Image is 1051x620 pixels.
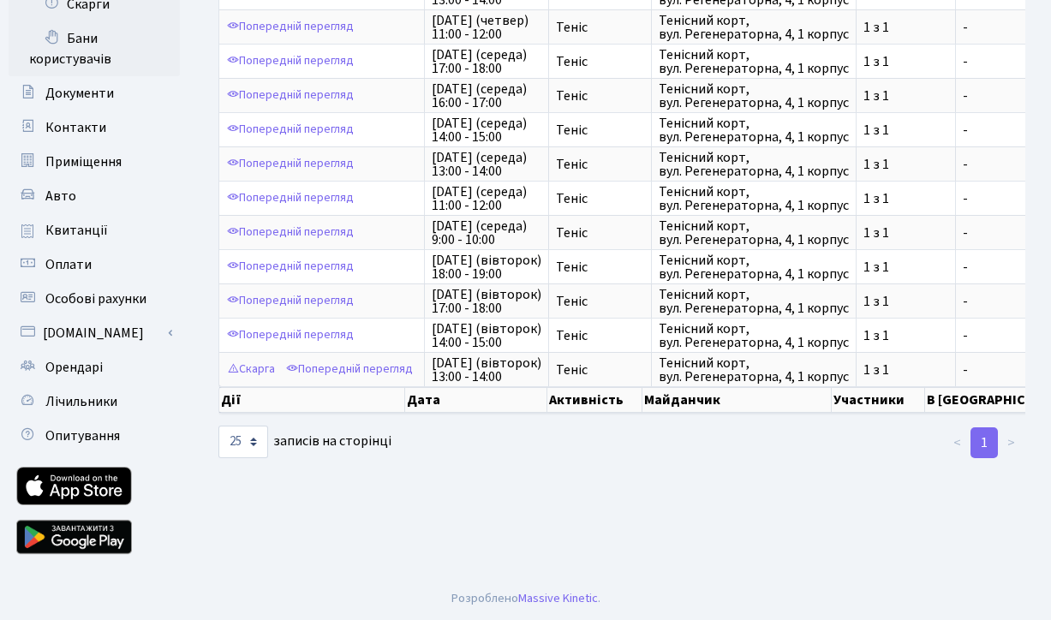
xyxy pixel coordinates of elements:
span: Тенісний корт, вул. Регенераторна, 4, 1 корпус [659,288,849,315]
span: [DATE] (середа) 9:00 - 10:00 [432,219,541,247]
span: Квитанції [45,221,108,240]
a: Попередній перегляд [223,82,358,109]
a: Оплати [9,247,180,282]
a: Massive Kinetic [518,589,598,607]
span: [DATE] (середа) 11:00 - 12:00 [432,185,541,212]
span: Теніс [556,363,644,377]
span: Тенісний корт, вул. Регенераторна, 4, 1 корпус [659,151,849,178]
th: Дії [219,387,405,413]
span: Теніс [556,329,644,343]
a: Контакти [9,110,180,145]
span: 1 з 1 [863,55,948,69]
span: Тенісний корт, вул. Регенераторна, 4, 1 корпус [659,219,849,247]
th: Участники [832,387,925,413]
a: Опитування [9,419,180,453]
span: 1 з 1 [863,329,948,343]
div: Розроблено . [451,589,600,608]
a: Орендарі [9,350,180,385]
th: Майданчик [642,387,831,413]
span: Лічильники [45,392,117,411]
span: Тенісний корт, вул. Регенераторна, 4, 1 корпус [659,322,849,349]
a: Попередній перегляд [223,185,358,212]
span: [DATE] (середа) 13:00 - 14:00 [432,151,541,178]
span: Контакти [45,118,106,137]
span: 1 з 1 [863,192,948,206]
span: Теніс [556,260,644,274]
a: Попередній перегляд [223,14,358,40]
span: Тенісний корт, вул. Регенераторна, 4, 1 корпус [659,82,849,110]
span: Теніс [556,226,644,240]
span: Тенісний корт, вул. Регенераторна, 4, 1 корпус [659,356,849,384]
select: записів на сторінці [218,426,268,458]
a: Попередній перегляд [223,322,358,349]
span: Теніс [556,89,644,103]
a: Особові рахунки [9,282,180,316]
a: Скарга [223,356,279,383]
th: Активність [547,387,642,413]
span: 1 з 1 [863,226,948,240]
span: [DATE] (середа) 14:00 - 15:00 [432,116,541,144]
a: Приміщення [9,145,180,179]
a: Документи [9,76,180,110]
a: 1 [970,427,998,458]
span: Теніс [556,295,644,308]
span: 1 з 1 [863,21,948,34]
span: 1 з 1 [863,260,948,274]
span: Теніс [556,158,644,171]
span: Тенісний корт, вул. Регенераторна, 4, 1 корпус [659,185,849,212]
a: Квитанції [9,213,180,247]
a: Попередній перегляд [223,116,358,143]
span: Особові рахунки [45,289,146,308]
span: Тенісний корт, вул. Регенераторна, 4, 1 корпус [659,253,849,281]
span: Тенісний корт, вул. Регенераторна, 4, 1 корпус [659,48,849,75]
span: Теніс [556,123,644,137]
th: Дата [405,387,547,413]
span: [DATE] (середа) 17:00 - 18:00 [432,48,541,75]
span: [DATE] (вівторок) 14:00 - 15:00 [432,322,541,349]
span: Тенісний корт, вул. Регенераторна, 4, 1 корпус [659,14,849,41]
span: 1 з 1 [863,89,948,103]
span: Теніс [556,55,644,69]
span: [DATE] (вівторок) 13:00 - 14:00 [432,356,541,384]
span: Теніс [556,192,644,206]
span: Документи [45,84,114,103]
span: Оплати [45,255,92,274]
label: записів на сторінці [218,426,391,458]
a: Бани користувачів [9,21,180,76]
span: 1 з 1 [863,295,948,308]
a: Попередній перегляд [282,356,417,383]
a: Лічильники [9,385,180,419]
span: Орендарі [45,358,103,377]
a: Попередній перегляд [223,288,358,314]
span: Авто [45,187,76,206]
a: Авто [9,179,180,213]
span: [DATE] (вівторок) 17:00 - 18:00 [432,288,541,315]
span: 1 з 1 [863,363,948,377]
span: [DATE] (четвер) 11:00 - 12:00 [432,14,541,41]
a: [DOMAIN_NAME] [9,316,180,350]
a: Попередній перегляд [223,253,358,280]
span: Приміщення [45,152,122,171]
span: 1 з 1 [863,123,948,137]
span: [DATE] (вівторок) 18:00 - 19:00 [432,253,541,281]
span: Теніс [556,21,644,34]
span: [DATE] (середа) 16:00 - 17:00 [432,82,541,110]
span: 1 з 1 [863,158,948,171]
a: Попередній перегляд [223,151,358,177]
a: Попередній перегляд [223,219,358,246]
a: Попередній перегляд [223,48,358,75]
span: Тенісний корт, вул. Регенераторна, 4, 1 корпус [659,116,849,144]
span: Опитування [45,426,120,445]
